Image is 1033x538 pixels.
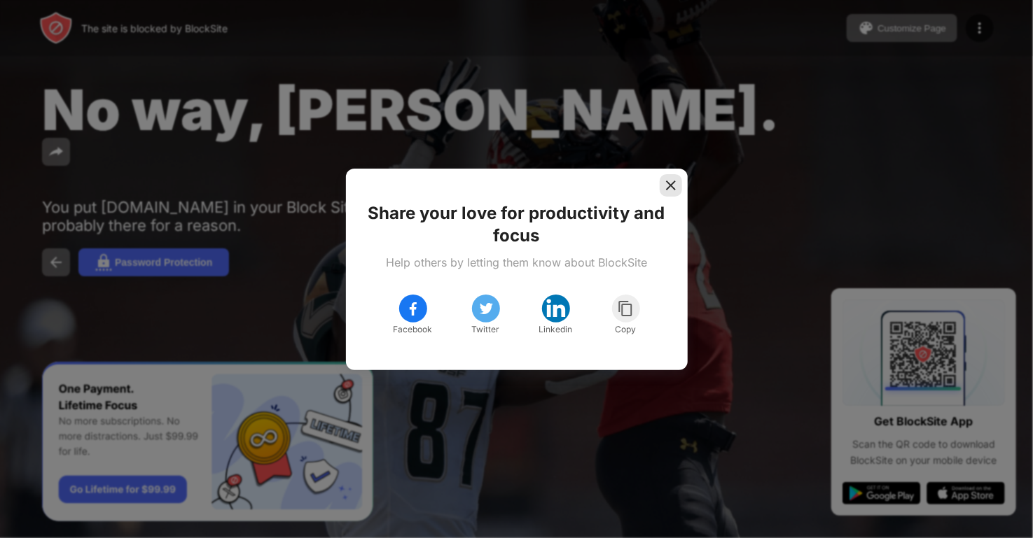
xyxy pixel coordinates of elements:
img: copy.svg [617,300,635,317]
img: twitter.svg [478,300,494,317]
div: Share your love for productivity and focus [363,202,671,247]
div: Facebook [394,323,433,337]
div: Twitter [472,323,500,337]
div: Copy [616,323,637,337]
div: Linkedin [539,323,573,337]
img: linkedin.svg [545,297,567,320]
img: facebook.svg [405,300,422,317]
div: Help others by letting them know about BlockSite [386,255,647,269]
